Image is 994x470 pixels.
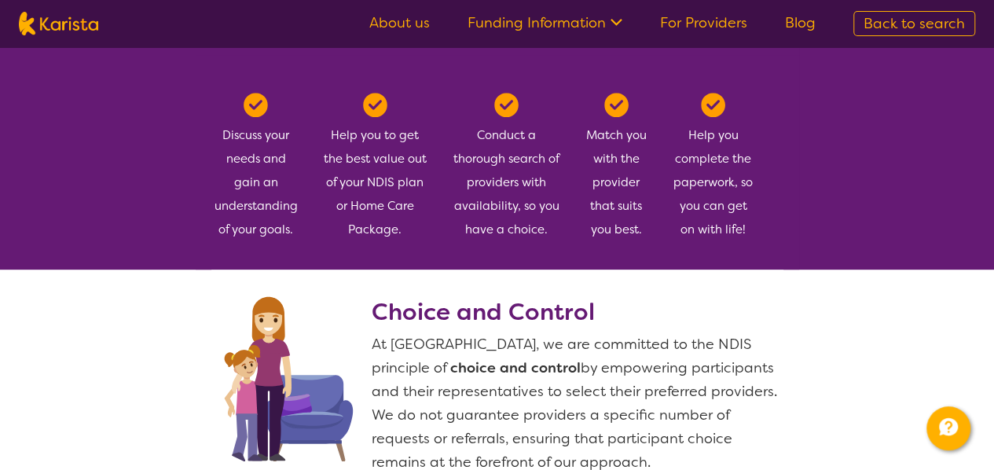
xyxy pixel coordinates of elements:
[453,93,560,241] div: Conduct a thorough search of providers with availability, so you have a choice.
[604,93,629,117] img: Tick
[864,14,965,33] span: Back to search
[244,93,268,117] img: Tick
[323,93,427,241] div: Help you to get the best value out of your NDIS plan or Home Care Package.
[785,13,816,32] a: Blog
[372,298,780,326] h2: Choice and Control
[468,13,622,32] a: Funding Information
[672,93,755,241] div: Help you complete the paperwork, so you can get on with life!
[585,93,647,241] div: Match you with the provider that suits you best.
[215,93,298,241] div: Discuss your needs and gain an understanding of your goals.
[363,93,387,117] img: Tick
[450,358,581,377] b: choice and control
[853,11,975,36] a: Back to search
[494,93,519,117] img: Tick
[701,93,725,117] img: Tick
[369,13,430,32] a: About us
[926,406,970,450] button: Channel Menu
[19,12,98,35] img: Karista logo
[660,13,747,32] a: For Providers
